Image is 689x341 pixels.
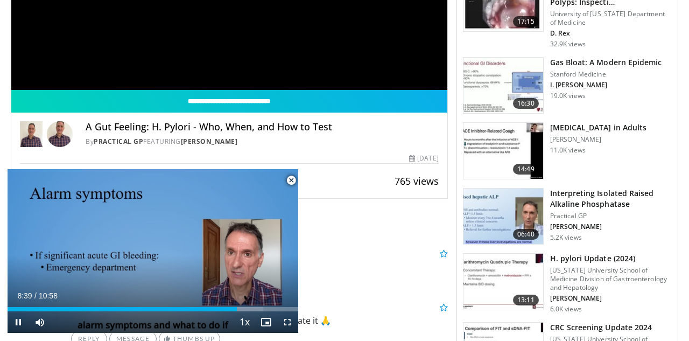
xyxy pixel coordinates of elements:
span: 13:11 [513,295,539,305]
span: 8:39 [17,291,32,300]
p: University of [US_STATE] Department of Medicine [550,10,671,27]
span: 16:30 [513,98,539,109]
p: I. [PERSON_NAME] [550,81,662,89]
p: 32.9K views [550,40,586,48]
a: Practical GP [94,137,143,146]
button: Enable picture-in-picture mode [255,311,277,333]
h3: [MEDICAL_DATA] in Adults [550,122,646,133]
p: 5.2K views [550,233,582,242]
video-js: Video Player [8,169,298,333]
h3: Gas Bloat: A Modern Epidemic [550,57,662,68]
p: D. Rex [550,29,671,38]
h4: A Gut Feeling: H. Pylori - Who, When, and How to Test [86,121,438,133]
span: 14:49 [513,164,539,175]
span: 17:15 [513,16,539,27]
p: [PERSON_NAME] [550,294,671,303]
p: [PERSON_NAME] [550,222,671,231]
img: Practical GP [20,121,43,147]
a: 13:11 H. pylori Update (2024) [US_STATE] University School of Medicine Division of Gastroenterolo... [463,253,671,314]
div: [DATE] [409,154,438,163]
a: 06:40 Interpreting Isolated Raised Alkaline Phosphatase Practical GP [PERSON_NAME] 5.2K views [463,188,671,245]
button: Close [280,169,302,192]
p: 19.0K views [550,92,586,100]
p: Practical GP [550,212,671,220]
img: 94cbdef1-8024-4923-aeed-65cc31b5ce88.150x105_q85_crop-smart_upscale.jpg [463,254,543,310]
span: 06:40 [513,229,539,240]
p: 6.0K views [550,305,582,314]
p: [US_STATE] University School of Medicine Division of Gastroenterology and Hepatology [550,266,671,292]
button: Playback Rate [234,311,255,333]
img: Avatar [47,121,73,147]
span: 10:58 [39,291,58,300]
a: 14:49 [MEDICAL_DATA] in Adults [PERSON_NAME] 11.0K views [463,122,671,179]
button: Mute [29,311,51,333]
button: Fullscreen [277,311,298,333]
button: Pause [8,311,29,333]
img: 480ec31d-e3c1-475b-8289-0a0659db689a.150x105_q85_crop-smart_upscale.jpg [463,58,543,114]
h3: Interpreting Isolated Raised Alkaline Phosphatase [550,188,671,210]
a: 16:30 Gas Bloat: A Modern Epidemic Stanford Medicine I. [PERSON_NAME] 19.0K views [463,57,671,114]
span: / [34,291,37,300]
h3: H. pylori Update (2024) [550,253,671,264]
img: 6a4ee52d-0f16-480d-a1b4-8187386ea2ed.150x105_q85_crop-smart_upscale.jpg [463,189,543,245]
div: By FEATURING [86,137,438,147]
h3: CRC Screening Update 2024 [550,322,671,333]
img: 11950cd4-d248-4755-8b98-ec337be04c84.150x105_q85_crop-smart_upscale.jpg [463,123,543,179]
div: Progress Bar [8,307,298,311]
p: [PERSON_NAME] [550,135,646,144]
span: 765 views [395,175,439,187]
p: 11.0K views [550,146,586,155]
a: [PERSON_NAME] [181,137,238,146]
p: Stanford Medicine [550,70,662,79]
